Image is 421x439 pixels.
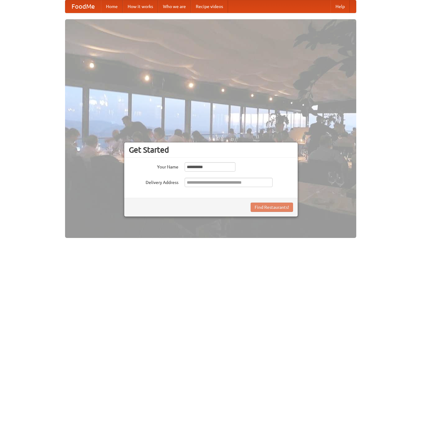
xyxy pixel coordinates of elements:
[129,162,178,170] label: Your Name
[129,145,293,155] h3: Get Started
[65,0,101,13] a: FoodMe
[123,0,158,13] a: How it works
[331,0,350,13] a: Help
[191,0,228,13] a: Recipe videos
[251,203,293,212] button: Find Restaurants!
[101,0,123,13] a: Home
[158,0,191,13] a: Who we are
[129,178,178,186] label: Delivery Address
